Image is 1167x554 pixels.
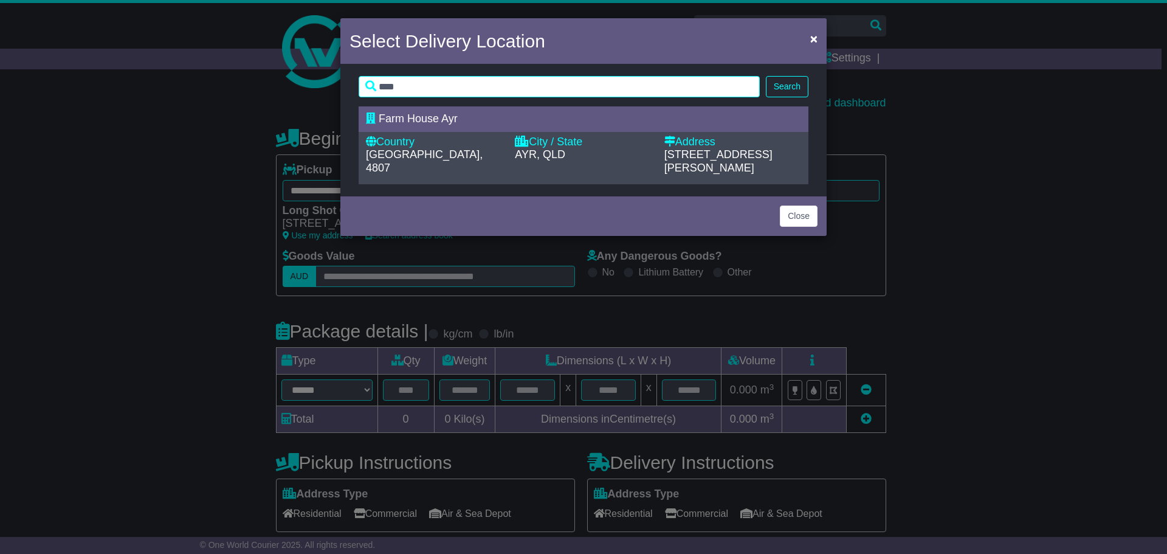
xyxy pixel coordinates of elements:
h4: Select Delivery Location [349,27,545,55]
div: City / State [515,136,652,149]
button: Close [804,26,824,51]
div: Address [664,136,801,149]
span: [STREET_ADDRESS][PERSON_NAME] [664,148,773,174]
div: Country [366,136,503,149]
span: × [810,32,818,46]
span: [GEOGRAPHIC_DATA], 4807 [366,148,483,174]
span: Farm House Ayr [379,113,458,125]
button: Search [766,76,808,97]
span: AYR, QLD [515,148,565,161]
button: Close [780,206,818,227]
